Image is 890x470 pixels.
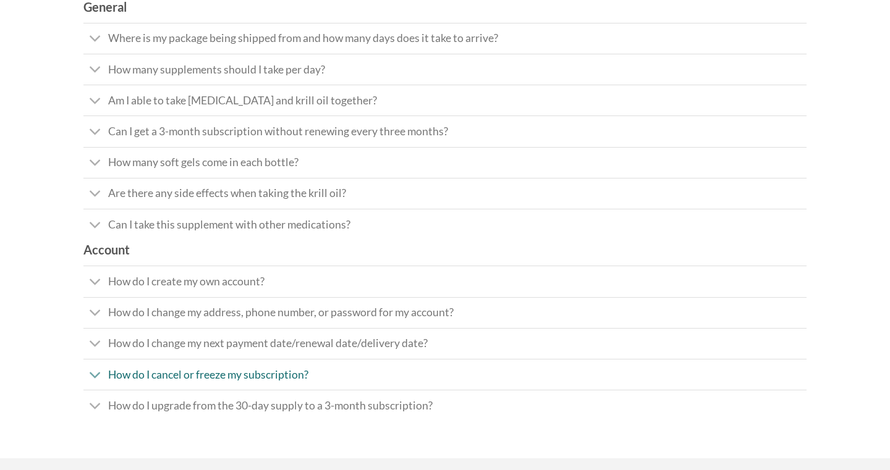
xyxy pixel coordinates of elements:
span: Can I take this supplement with other medications? [108,218,350,231]
a: Toggle Can I take this supplement with other medications? [83,209,807,240]
span: How do I change my next payment date/renewal date/delivery date? [108,337,428,350]
a: Toggle Can I get a 3-month subscription without renewing every three months? [83,115,807,146]
button: Toggle [83,269,108,296]
button: Toggle [83,393,108,420]
span: Are there any side effects when taking the krill oil? [108,187,346,199]
a: Toggle How do I change my address, phone number, or password for my account? [83,297,807,328]
h3: Account [83,240,807,259]
button: Toggle [83,182,108,208]
button: Toggle [83,332,108,358]
span: How do I cancel or freeze my subscription? [108,368,308,381]
a: Toggle Where is my package being shipped from and how many days does it take to arrive? [83,23,807,54]
a: Toggle How many supplements should I take per day? [83,54,807,85]
span: How do I upgrade from the 30-day supply to a 3-month subscription? [108,399,433,412]
a: Toggle How do I cancel or freeze my subscription? [83,359,807,390]
span: How many soft gels come in each bottle? [108,156,299,169]
a: Toggle Are there any side effects when taking the krill oil? [83,178,807,209]
span: Can I get a 3-month subscription without renewing every three months? [108,125,448,138]
span: How do I create my own account? [108,275,265,288]
span: Am I able to take [MEDICAL_DATA] and krill oil together? [108,94,377,107]
button: Toggle [83,57,108,84]
a: Toggle How do I create my own account? [83,266,807,296]
button: Toggle [83,363,108,389]
a: Toggle How do I upgrade from the 30-day supply to a 3-month subscription? [83,390,807,421]
button: Toggle [83,301,108,327]
a: Toggle How many soft gels come in each bottle? [83,147,807,178]
span: How do I change my address, phone number, or password for my account? [108,306,454,319]
button: Toggle [83,27,108,53]
span: Where is my package being shipped from and how many days does it take to arrive? [108,31,498,44]
a: Toggle How do I change my next payment date/renewal date/delivery date? [83,328,807,359]
a: Toggle Am I able to take [MEDICAL_DATA] and krill oil together? [83,85,807,115]
button: Toggle [83,120,108,146]
span: How many supplements should I take per day? [108,63,325,76]
button: Toggle [83,88,108,115]
button: Toggle [83,212,108,239]
button: Toggle [83,151,108,177]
